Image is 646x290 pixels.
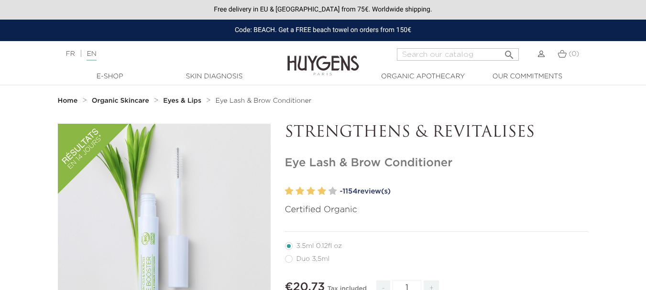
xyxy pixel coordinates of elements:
[87,51,96,61] a: EN
[61,48,262,60] div: |
[62,72,158,82] a: E-Shop
[66,51,75,57] a: FR
[285,204,589,216] p: Certified Organic
[166,72,262,82] a: Skin Diagnosis
[163,97,201,104] strong: Eyes & Lips
[340,184,589,199] a: -1154review(s)
[501,45,518,58] button: 
[480,72,575,82] a: Our commitments
[163,97,204,105] a: Eyes & Lips
[216,97,312,105] a: Eye Lash & Brow Conditioner
[375,72,471,82] a: Organic Apothecary
[296,184,304,198] label: 2
[328,184,337,198] label: 5
[397,48,519,61] input: Search
[285,242,354,250] label: 3.5ml 0.12fl oz
[58,97,80,105] a: Home
[58,97,78,104] strong: Home
[287,40,359,77] img: Huygens
[307,184,315,198] label: 3
[285,124,589,142] p: STRENGTHENS & REVITALISES
[569,51,579,57] span: (0)
[92,97,152,105] a: Organic Skincare
[285,184,294,198] label: 1
[216,97,312,104] span: Eye Lash & Brow Conditioner
[285,156,589,170] h1: Eye Lash & Brow Conditioner
[504,46,515,58] i: 
[318,184,326,198] label: 4
[285,255,341,263] label: Duo 3,5ml
[92,97,149,104] strong: Organic Skincare
[342,188,357,195] span: 1154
